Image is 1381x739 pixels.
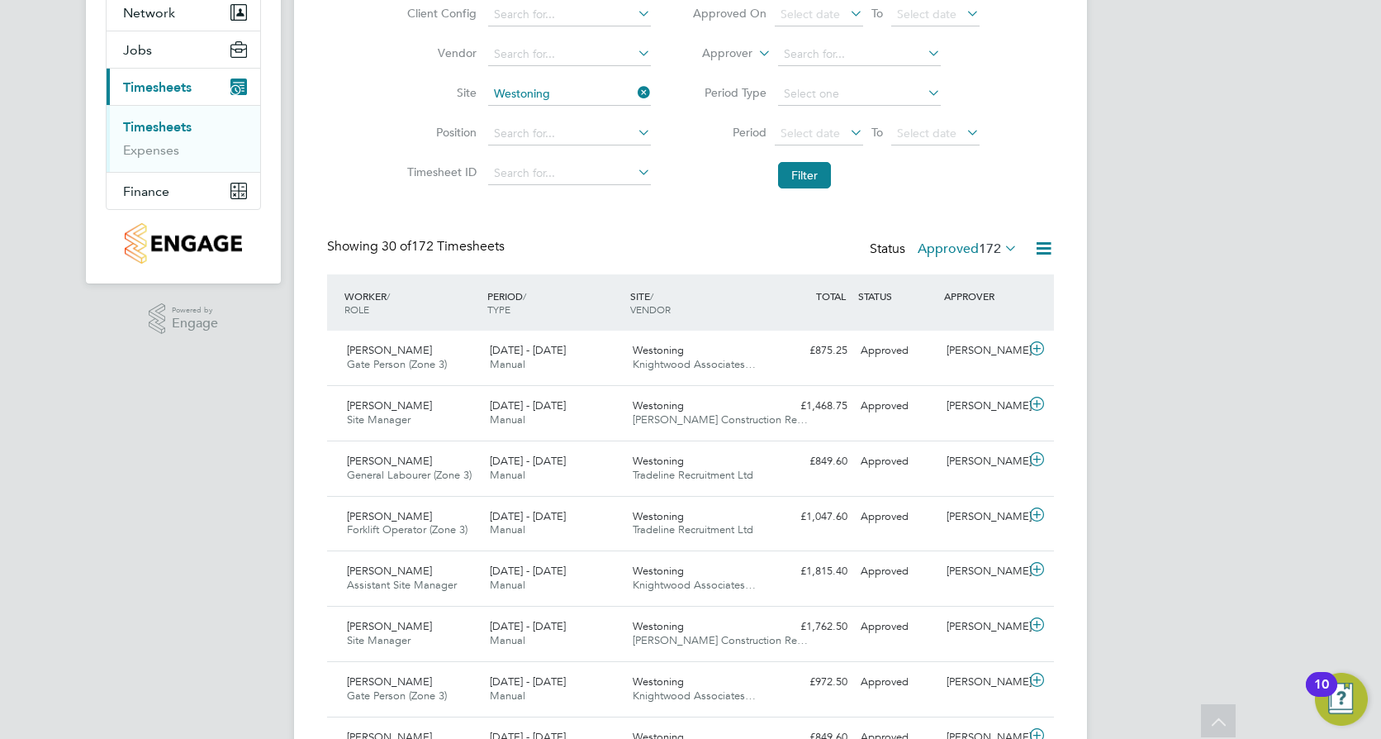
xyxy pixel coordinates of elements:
button: Timesheets [107,69,260,105]
input: Search for... [778,43,941,66]
span: General Labourer (Zone 3) [347,468,472,482]
span: Powered by [172,303,218,317]
span: [PERSON_NAME] Construction Re… [633,412,808,427]
div: Timesheets [107,105,260,172]
button: Finance [107,173,260,209]
div: £972.50 [768,669,854,696]
label: Approved [918,241,1018,257]
input: Select one [778,83,941,106]
span: Gate Person (Zone 3) [347,357,447,371]
span: Manual [490,633,525,647]
label: Period Type [692,85,766,100]
div: Approved [854,393,940,420]
div: £849.60 [768,448,854,475]
div: Status [870,238,1021,261]
div: [PERSON_NAME] [940,503,1026,531]
span: To [866,122,888,143]
span: Westoning [633,675,684,689]
a: Go to home page [106,223,261,264]
div: Approved [854,558,940,585]
span: Westoning [633,564,684,578]
span: Site Manager [347,412,411,427]
span: [PERSON_NAME] [347,619,432,633]
span: 172 Timesheets [382,238,505,255]
span: [PERSON_NAME] [347,343,432,357]
div: Approved [854,503,940,531]
input: Search for... [488,43,651,66]
label: Approved On [692,6,766,21]
span: / [650,289,653,303]
span: Westoning [633,509,684,523]
button: Filter [778,162,831,188]
div: [PERSON_NAME] [940,558,1026,585]
span: Gate Person (Zone 3) [347,689,447,703]
span: Westoning [633,398,684,412]
span: [PERSON_NAME] Construction Re… [633,633,808,647]
span: [DATE] - [DATE] [490,564,566,578]
div: £1,815.40 [768,558,854,585]
span: Tradeline Recruitment Ltd [633,522,753,536]
span: Finance [123,184,169,199]
div: 10 [1314,684,1329,706]
span: Select date [781,126,840,141]
span: Knightwood Associates… [633,357,756,371]
span: TYPE [487,303,510,316]
span: ROLE [344,303,369,316]
span: [PERSON_NAME] [347,454,432,468]
div: Approved [854,448,940,475]
div: PERIOD [483,281,626,324]
span: Manual [490,578,525,592]
span: Forklift Operator (Zone 3) [347,522,467,536]
div: [PERSON_NAME] [940,613,1026,641]
span: [PERSON_NAME] [347,509,432,523]
span: [DATE] - [DATE] [490,343,566,357]
span: TOTAL [816,289,846,303]
span: [DATE] - [DATE] [490,619,566,633]
label: Client Config [402,6,477,21]
span: Timesheets [123,79,192,95]
span: Select date [897,7,956,21]
label: Position [402,125,477,140]
div: Approved [854,669,940,696]
img: countryside-properties-logo-retina.png [125,223,241,264]
span: Manual [490,357,525,371]
span: Manual [490,689,525,703]
span: [DATE] - [DATE] [490,398,566,412]
div: £1,468.75 [768,393,854,420]
label: Approver [678,45,752,62]
span: To [866,2,888,24]
div: WORKER [340,281,483,324]
div: Approved [854,613,940,641]
span: Westoning [633,343,684,357]
div: APPROVER [940,281,1026,311]
label: Vendor [402,45,477,60]
span: Site Manager [347,633,411,647]
span: 172 [979,241,1001,257]
span: [DATE] - [DATE] [490,509,566,523]
span: Manual [490,468,525,482]
span: Network [123,5,175,21]
span: Westoning [633,619,684,633]
div: [PERSON_NAME] [940,337,1026,365]
input: Search for... [488,122,651,145]
a: Expenses [123,142,179,158]
div: SITE [626,281,769,324]
div: £1,047.60 [768,503,854,531]
span: Select date [781,7,840,21]
span: [DATE] - [DATE] [490,675,566,689]
div: [PERSON_NAME] [940,669,1026,696]
span: 30 of [382,238,411,255]
span: Knightwood Associates… [633,689,756,703]
label: Timesheet ID [402,164,477,179]
div: STATUS [854,281,940,311]
span: Engage [172,317,218,331]
span: Tradeline Recruitment Ltd [633,468,753,482]
span: / [387,289,390,303]
span: Westoning [633,454,684,468]
span: [PERSON_NAME] [347,675,432,689]
span: / [523,289,526,303]
span: Manual [490,412,525,427]
div: £1,762.50 [768,613,854,641]
input: Search for... [488,162,651,185]
span: [DATE] - [DATE] [490,454,566,468]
